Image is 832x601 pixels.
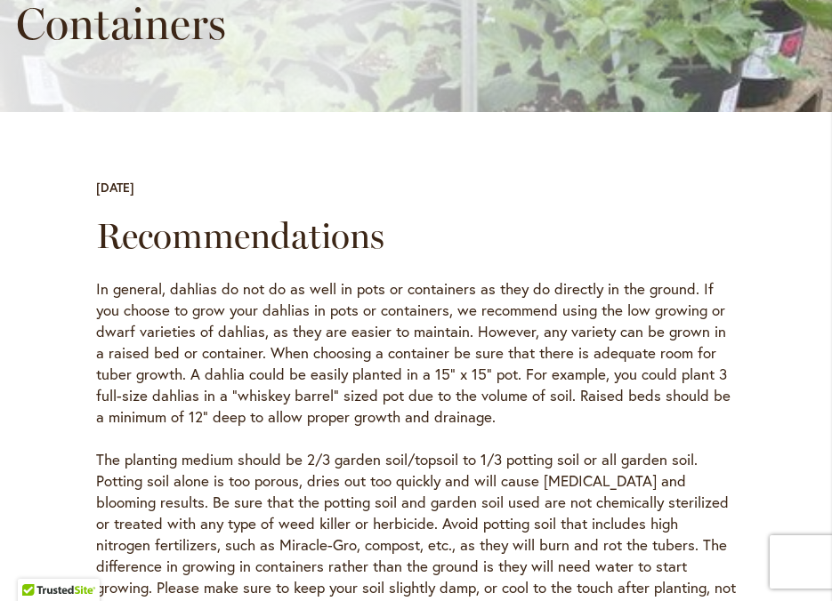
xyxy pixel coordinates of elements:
p: In general, dahlias do not do as well in pots or containers as they do directly in the ground. If... [96,278,736,428]
div: [DATE] [96,179,134,196]
h2: Recommendations [96,214,736,257]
